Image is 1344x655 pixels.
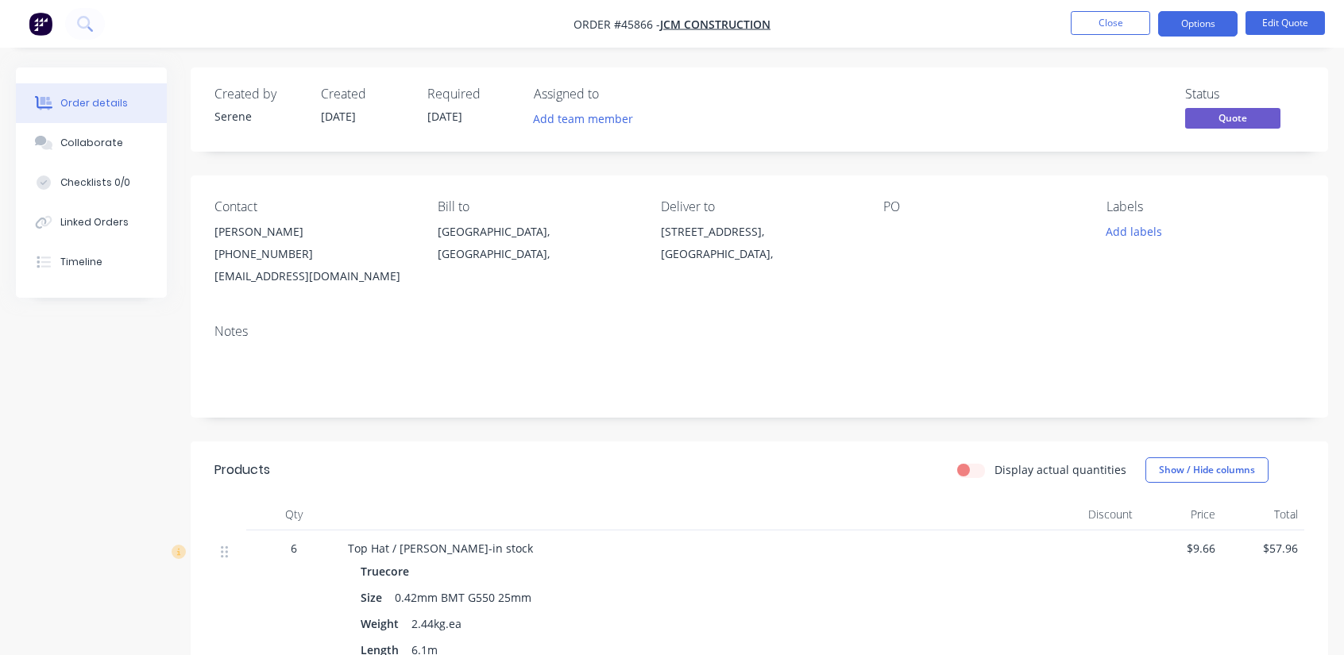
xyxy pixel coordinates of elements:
label: Display actual quantities [994,461,1126,478]
div: [EMAIL_ADDRESS][DOMAIN_NAME] [214,265,412,287]
button: Quote [1185,108,1280,132]
div: Price [1139,499,1222,530]
div: Checklists 0/0 [60,175,130,190]
button: Linked Orders [16,202,167,242]
div: Weight [361,612,405,635]
div: Order details [60,96,128,110]
div: 2.44kg.ea [405,612,468,635]
div: [PERSON_NAME][PHONE_NUMBER][EMAIL_ADDRESS][DOMAIN_NAME] [214,221,412,287]
div: [PERSON_NAME] [214,221,412,243]
div: Created by [214,87,302,102]
div: [PHONE_NUMBER] [214,243,412,265]
div: [GEOGRAPHIC_DATA], [GEOGRAPHIC_DATA], [438,221,635,265]
button: Edit Quote [1246,11,1325,35]
div: Status [1185,87,1304,102]
button: Show / Hide columns [1145,457,1269,483]
div: Bill to [438,199,635,214]
button: Order details [16,83,167,123]
img: Factory [29,12,52,36]
div: Qty [246,499,342,530]
div: Created [321,87,408,102]
div: [STREET_ADDRESS],[GEOGRAPHIC_DATA], [661,221,859,272]
button: Add team member [525,108,642,129]
div: [GEOGRAPHIC_DATA], [GEOGRAPHIC_DATA], [438,221,635,272]
span: Top Hat / [PERSON_NAME]-in stock [348,541,533,556]
div: Timeline [60,255,102,269]
div: Size [361,586,388,609]
span: $9.66 [1145,540,1215,557]
div: [GEOGRAPHIC_DATA], [661,243,859,265]
button: Options [1158,11,1238,37]
div: Discount [1056,499,1139,530]
button: Add team member [534,108,642,129]
div: Total [1222,499,1304,530]
div: Truecore [361,560,415,583]
div: Assigned to [534,87,693,102]
div: Contact [214,199,412,214]
span: Quote [1185,108,1280,128]
span: [DATE] [427,109,462,124]
div: [STREET_ADDRESS], [661,221,859,243]
div: Collaborate [60,136,123,150]
span: 6 [291,540,297,557]
div: Serene [214,108,302,125]
span: $57.96 [1228,540,1298,557]
span: [DATE] [321,109,356,124]
a: JCM Construction [660,17,770,32]
div: PO [883,199,1081,214]
span: Order #45866 - [574,17,660,32]
button: Checklists 0/0 [16,163,167,202]
button: Collaborate [16,123,167,163]
div: Products [214,460,270,480]
div: Labels [1106,199,1304,214]
div: Required [427,87,515,102]
div: Linked Orders [60,215,129,229]
button: Add labels [1098,221,1171,242]
div: Notes [214,324,1304,339]
button: Close [1071,11,1150,35]
div: 0.42mm BMT G550 25mm [388,586,538,609]
div: Deliver to [661,199,859,214]
button: Timeline [16,242,167,282]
